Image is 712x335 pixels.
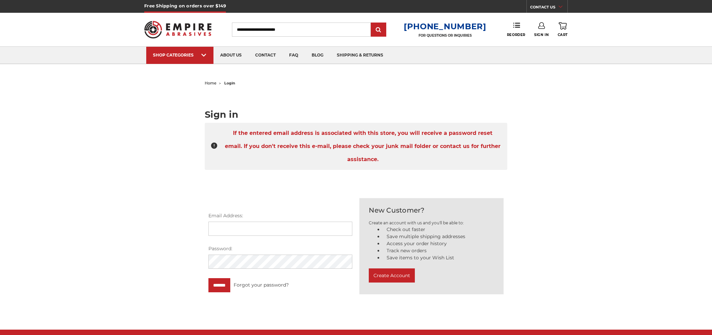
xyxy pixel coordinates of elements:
[330,47,390,64] a: shipping & returns
[369,220,494,226] p: Create an account with us and you'll be able to:
[234,282,289,289] a: Forgot your password?
[205,110,507,119] h1: Sign in
[213,47,248,64] a: about us
[282,47,305,64] a: faq
[248,47,282,64] a: contact
[369,274,415,280] a: Create Account
[534,33,549,37] span: Sign In
[383,233,494,240] li: Save multiple shipping addresses
[224,126,502,166] span: If the entered email address is associated with this store, you will receive a password reset ema...
[205,81,216,85] a: home
[383,254,494,261] li: Save items to your Wish List
[558,33,568,37] span: Cart
[224,81,235,85] span: login
[404,22,486,31] a: [PHONE_NUMBER]
[153,52,207,58] div: SHOP CATEGORIES
[507,22,525,37] a: Reorder
[558,22,568,37] a: Cart
[404,33,486,38] p: FOR QUESTIONS OR INQUIRIES
[383,226,494,233] li: Check out faster
[369,268,415,283] button: Create Account
[383,247,494,254] li: Track new orders
[530,3,567,13] a: CONTACT US
[144,16,211,43] img: Empire Abrasives
[208,212,353,219] label: Email Address:
[305,47,330,64] a: blog
[369,205,494,215] h2: New Customer?
[372,23,385,37] input: Submit
[383,240,494,247] li: Access your order history
[507,33,525,37] span: Reorder
[208,245,353,252] label: Password:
